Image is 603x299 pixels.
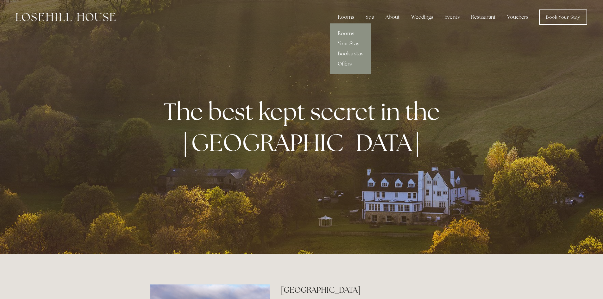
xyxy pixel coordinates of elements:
strong: The best kept secret in the [GEOGRAPHIC_DATA] [163,96,445,158]
div: Spa [361,11,379,23]
div: Events [439,11,465,23]
div: Restaurant [466,11,501,23]
a: Book a stay [330,49,371,59]
h2: [GEOGRAPHIC_DATA] [281,284,453,296]
div: About [380,11,405,23]
a: Rooms [330,28,371,39]
img: Losehill House [16,13,116,21]
div: Weddings [406,11,438,23]
a: Book Your Stay [539,9,587,25]
div: Rooms [333,11,359,23]
a: Your Stay [330,39,371,49]
a: Vouchers [502,11,533,23]
a: Offers [330,59,371,69]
